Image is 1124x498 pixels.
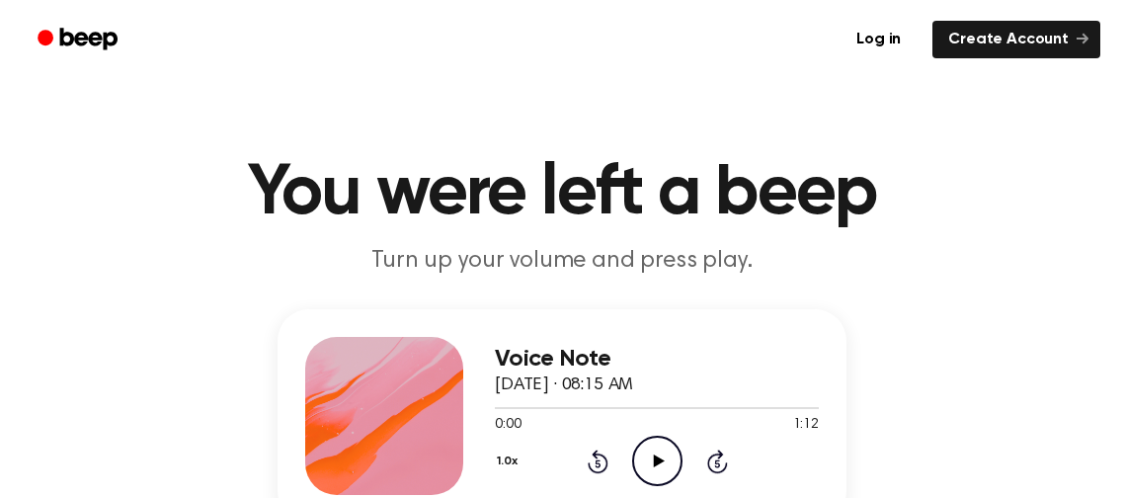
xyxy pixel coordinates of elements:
[495,376,633,394] span: [DATE] · 08:15 AM
[793,415,819,436] span: 1:12
[56,158,1068,229] h1: You were left a beep
[495,415,521,436] span: 0:00
[183,245,941,278] p: Turn up your volume and press play.
[837,17,921,62] a: Log in
[495,346,819,373] h3: Voice Note
[495,445,524,478] button: 1.0x
[24,21,135,59] a: Beep
[932,21,1100,58] a: Create Account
